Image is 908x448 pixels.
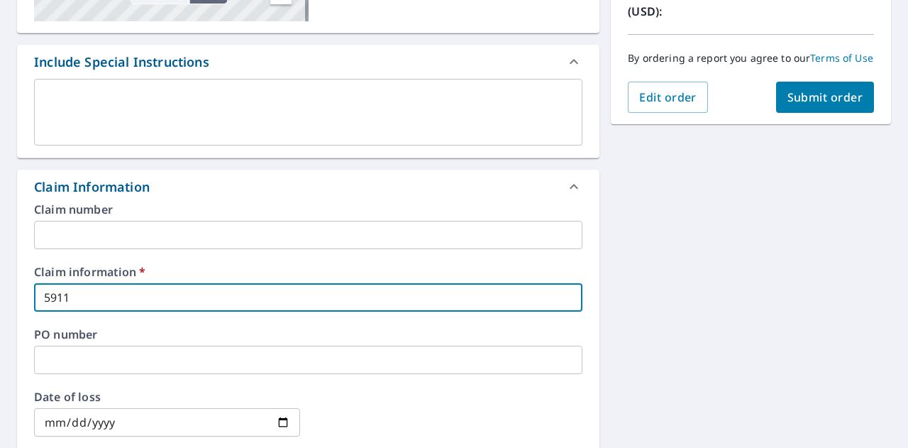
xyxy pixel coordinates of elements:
[34,177,150,197] div: Claim Information
[34,329,582,340] label: PO number
[34,391,300,403] label: Date of loss
[34,204,582,215] label: Claim number
[17,170,599,204] div: Claim Information
[639,89,697,105] span: Edit order
[787,89,863,105] span: Submit order
[17,45,599,79] div: Include Special Instructions
[34,53,209,72] div: Include Special Instructions
[34,266,582,278] label: Claim information
[810,51,873,65] a: Terms of Use
[776,82,875,113] button: Submit order
[628,52,874,65] p: By ordering a report you agree to our
[628,82,708,113] button: Edit order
